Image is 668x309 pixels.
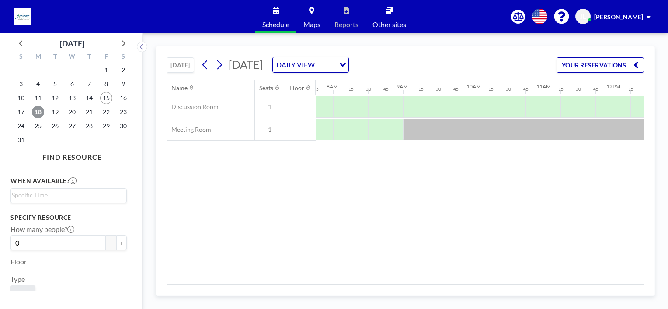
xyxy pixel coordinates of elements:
span: Monday, August 4, 2025 [32,78,44,90]
span: 1 [255,103,285,111]
button: YOUR RESERVATIONS [557,57,644,73]
button: [DATE] [167,57,194,73]
span: Friday, August 22, 2025 [100,106,112,118]
label: Floor [10,257,27,266]
span: Friday, August 8, 2025 [100,78,112,90]
span: Meeting Room [167,126,211,133]
h3: Specify resource [10,214,127,221]
span: Tuesday, August 26, 2025 [49,120,61,132]
span: - [285,126,316,133]
span: Tuesday, August 5, 2025 [49,78,61,90]
span: [DATE] [229,58,263,71]
span: Sunday, August 24, 2025 [15,120,27,132]
div: 30 [366,86,371,92]
span: Maps [303,21,320,28]
span: 1 [255,126,285,133]
div: T [47,52,64,63]
div: 45 [593,86,598,92]
div: 9AM [397,83,408,90]
span: - [285,103,316,111]
div: 12PM [606,83,620,90]
span: Sunday, August 3, 2025 [15,78,27,90]
span: Wednesday, August 27, 2025 [66,120,78,132]
span: [PERSON_NAME] [594,13,643,21]
div: Search for option [11,189,126,202]
button: - [106,235,116,250]
span: Friday, August 1, 2025 [100,64,112,76]
span: Schedule [262,21,289,28]
span: Discussion Room [167,103,219,111]
div: Floor [289,84,304,92]
img: organization-logo [14,8,31,25]
span: Saturday, August 16, 2025 [117,92,129,104]
div: S [13,52,30,63]
span: Saturday, August 23, 2025 [117,106,129,118]
div: 30 [436,86,441,92]
span: Sunday, August 10, 2025 [15,92,27,104]
span: Monday, August 18, 2025 [32,106,44,118]
div: 15 [418,86,424,92]
div: [DATE] [60,37,84,49]
div: F [97,52,115,63]
span: Thursday, August 28, 2025 [83,120,95,132]
label: Type [10,275,25,284]
input: Search for option [12,190,122,200]
span: Other sites [372,21,406,28]
div: 45 [313,86,319,92]
span: Monday, August 25, 2025 [32,120,44,132]
div: T [80,52,97,63]
input: Search for option [317,59,334,70]
div: 45 [453,86,459,92]
div: 30 [506,86,511,92]
div: 8AM [327,83,338,90]
div: 45 [383,86,389,92]
span: Wednesday, August 13, 2025 [66,92,78,104]
button: + [116,235,127,250]
div: W [64,52,81,63]
div: 15 [558,86,564,92]
span: Room [14,289,32,298]
span: Friday, August 29, 2025 [100,120,112,132]
span: Saturday, August 2, 2025 [117,64,129,76]
div: 10AM [466,83,481,90]
div: 45 [523,86,529,92]
div: 15 [348,86,354,92]
h4: FIND RESOURCE [10,149,134,162]
div: 15 [488,86,494,92]
span: Monday, August 11, 2025 [32,92,44,104]
div: M [30,52,47,63]
span: JL [580,13,586,21]
span: Thursday, August 14, 2025 [83,92,95,104]
span: Saturday, August 30, 2025 [117,120,129,132]
span: Thursday, August 7, 2025 [83,78,95,90]
span: Wednesday, August 20, 2025 [66,106,78,118]
span: Tuesday, August 19, 2025 [49,106,61,118]
span: Saturday, August 9, 2025 [117,78,129,90]
div: 15 [628,86,633,92]
div: 30 [576,86,581,92]
div: Seats [259,84,273,92]
span: Friday, August 15, 2025 [100,92,112,104]
span: Reports [334,21,358,28]
span: Thursday, August 21, 2025 [83,106,95,118]
span: Sunday, August 31, 2025 [15,134,27,146]
div: 11AM [536,83,551,90]
span: Tuesday, August 12, 2025 [49,92,61,104]
span: Wednesday, August 6, 2025 [66,78,78,90]
div: Name [171,84,188,92]
span: DAILY VIEW [275,59,317,70]
div: S [115,52,132,63]
label: How many people? [10,225,74,234]
span: Sunday, August 17, 2025 [15,106,27,118]
div: Search for option [273,57,348,72]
